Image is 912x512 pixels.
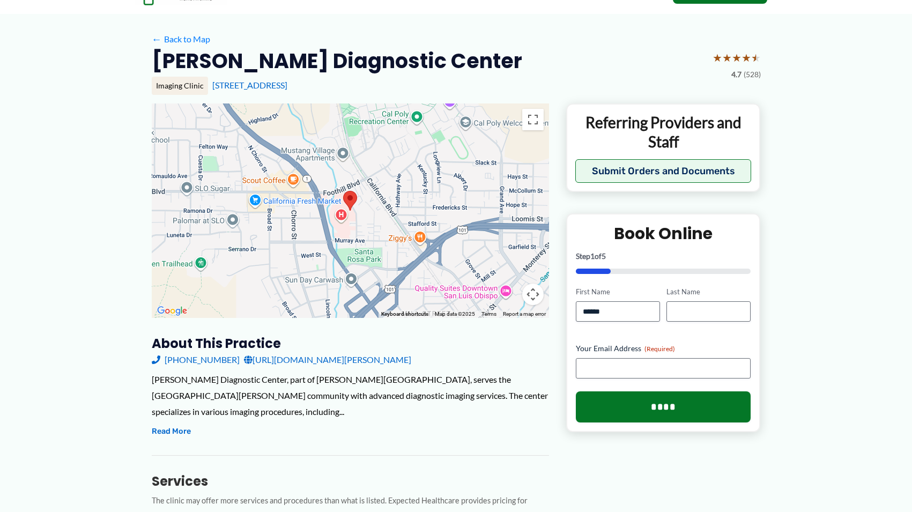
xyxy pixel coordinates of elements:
[212,80,287,90] a: [STREET_ADDRESS]
[152,34,162,44] span: ←
[152,372,549,419] div: [PERSON_NAME] Diagnostic Center, part of [PERSON_NAME][GEOGRAPHIC_DATA], serves the [GEOGRAPHIC_D...
[244,352,411,368] a: [URL][DOMAIN_NAME][PERSON_NAME]
[744,68,761,81] span: (528)
[731,68,742,81] span: 4.7
[152,31,210,47] a: ←Back to Map
[666,287,751,297] label: Last Name
[152,77,208,95] div: Imaging Clinic
[576,287,660,297] label: First Name
[154,304,190,318] a: Open this area in Google Maps (opens a new window)
[713,48,722,68] span: ★
[751,48,761,68] span: ★
[576,223,751,244] h2: Book Online
[590,251,595,261] span: 1
[602,251,606,261] span: 5
[481,311,496,317] a: Terms (opens in new tab)
[152,473,549,489] h3: Services
[152,335,549,352] h3: About this practice
[522,109,544,130] button: Toggle fullscreen view
[576,253,751,260] p: Step of
[381,310,428,318] button: Keyboard shortcuts
[503,311,546,317] a: Report a map error
[576,343,751,354] label: Your Email Address
[152,425,191,438] button: Read More
[152,352,240,368] a: [PHONE_NUMBER]
[522,284,544,305] button: Map camera controls
[435,311,475,317] span: Map data ©2025
[644,345,675,353] span: (Required)
[154,304,190,318] img: Google
[742,48,751,68] span: ★
[575,113,752,152] p: Referring Providers and Staff
[152,48,522,74] h2: [PERSON_NAME] Diagnostic Center
[722,48,732,68] span: ★
[732,48,742,68] span: ★
[575,159,752,183] button: Submit Orders and Documents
